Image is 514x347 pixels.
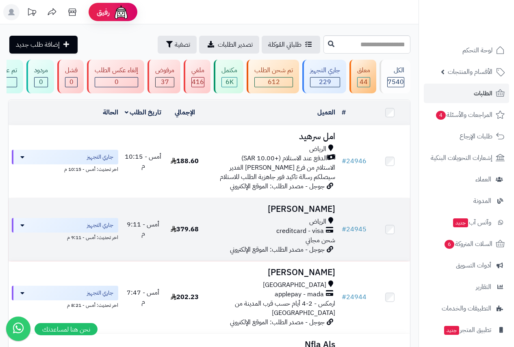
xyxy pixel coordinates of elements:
span: أمس - 10:15 م [125,152,161,171]
span: 37 [161,77,169,87]
span: تصفية [175,40,190,50]
a: المراجعات والأسئلة4 [424,105,509,125]
div: ملغي [191,66,204,75]
span: ارمكس - 2-4 أيام حسب قرب المدينة من [GEOGRAPHIC_DATA] [235,299,335,318]
span: وآتس آب [452,217,491,228]
h3: [PERSON_NAME] [208,268,335,277]
span: 6K [226,77,234,87]
span: شحن مجاني [306,235,335,245]
a: إلغاء عكس الطلب 0 [85,60,146,93]
span: الرياض [309,144,326,154]
span: 7540 [388,77,404,87]
a: معلق 44 [348,60,378,93]
span: جوجل - مصدر الطلب: الموقع الإلكتروني [230,245,325,254]
a: تصدير الطلبات [199,36,259,54]
span: 416 [192,77,204,87]
div: إلغاء عكس الطلب [95,66,138,75]
span: إضافة طلب جديد [16,40,60,50]
a: مكتمل 6K [212,60,245,93]
span: تصدير الطلبات [218,40,253,50]
div: 37 [156,78,174,87]
span: جوجل - مصدر الطلب: الموقع الإلكتروني [230,317,325,327]
a: السلات المتروكة6 [424,234,509,254]
a: طلباتي المُوكلة [262,36,320,54]
div: اخر تحديث: أمس - 8:21 م [12,300,118,309]
span: # [342,224,346,234]
span: المدونة [473,195,491,207]
a: العميل [317,108,335,117]
span: # [342,292,346,302]
span: 44 [360,77,368,87]
span: التقارير [476,281,491,293]
span: لوحة التحكم [462,45,492,56]
span: 202.23 [171,292,199,302]
a: العملاء [424,170,509,189]
div: تم شحن الطلب [254,66,293,75]
a: التطبيقات والخدمات [424,299,509,318]
a: فشل 0 [56,60,85,93]
div: الكل [387,66,404,75]
span: التطبيقات والخدمات [442,303,491,314]
span: إشعارات التحويلات البنكية [431,152,492,164]
div: 6043 [222,78,237,87]
span: 612 [268,77,280,87]
a: الطلبات [424,84,509,103]
span: الدفع عند الاستلام (+10.00 SAR) [241,154,327,163]
div: جاري التجهيز [310,66,340,75]
div: 0 [95,78,138,87]
div: معلق [357,66,370,75]
a: إشعارات التحويلات البنكية [424,148,509,168]
span: 188.60 [171,156,199,166]
span: applepay - mada [275,290,324,299]
div: 0 [35,78,48,87]
a: إضافة طلب جديد [9,36,78,54]
a: #24945 [342,224,367,234]
span: رفيق [97,7,110,17]
span: تطبيق المتجر [443,324,491,336]
div: مكتمل [221,66,237,75]
a: الحالة [103,108,118,117]
div: 416 [192,78,204,87]
span: 379.68 [171,224,199,234]
div: 612 [255,78,293,87]
h3: امل سرهيد [208,132,335,141]
span: # [342,156,346,166]
span: الأقسام والمنتجات [448,66,492,78]
span: 4 [436,110,446,120]
span: الرياض [309,217,326,226]
a: وآتس آبجديد [424,213,509,232]
a: المدونة [424,191,509,211]
a: مرفوض 37 [146,60,182,93]
a: لوحة التحكم [424,41,509,60]
span: أمس - 9:11 م [127,220,159,239]
a: تحديثات المنصة [22,4,42,22]
div: فشل [65,66,78,75]
a: جاري التجهيز 229 [301,60,348,93]
div: 0 [65,78,77,87]
span: طلبات الإرجاع [460,131,492,142]
a: أدوات التسويق [424,256,509,275]
div: اخر تحديث: أمس - 10:15 م [12,164,118,173]
div: اخر تحديث: أمس - 9:11 م [12,233,118,241]
span: 0 [39,77,43,87]
span: [GEOGRAPHIC_DATA] [263,280,326,290]
span: جديد [444,326,459,335]
div: 229 [310,78,340,87]
span: جاري التجهيز [87,153,113,161]
a: تاريخ الطلب [125,108,162,117]
a: # [342,108,346,117]
span: جديد [453,218,468,227]
a: #24946 [342,156,367,166]
a: الإجمالي [175,108,195,117]
span: العملاء [475,174,491,185]
button: تصفية [158,36,197,54]
span: 229 [319,77,331,87]
img: ai-face.png [113,4,129,20]
span: أمس - 7:47 م [127,288,159,307]
a: تم شحن الطلب 612 [245,60,301,93]
span: أدوات التسويق [456,260,491,271]
span: طلباتي المُوكلة [268,40,301,50]
img: logo-2.png [459,9,506,26]
span: جوجل - مصدر الطلب: الموقع الإلكتروني [230,181,325,191]
span: 0 [69,77,74,87]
